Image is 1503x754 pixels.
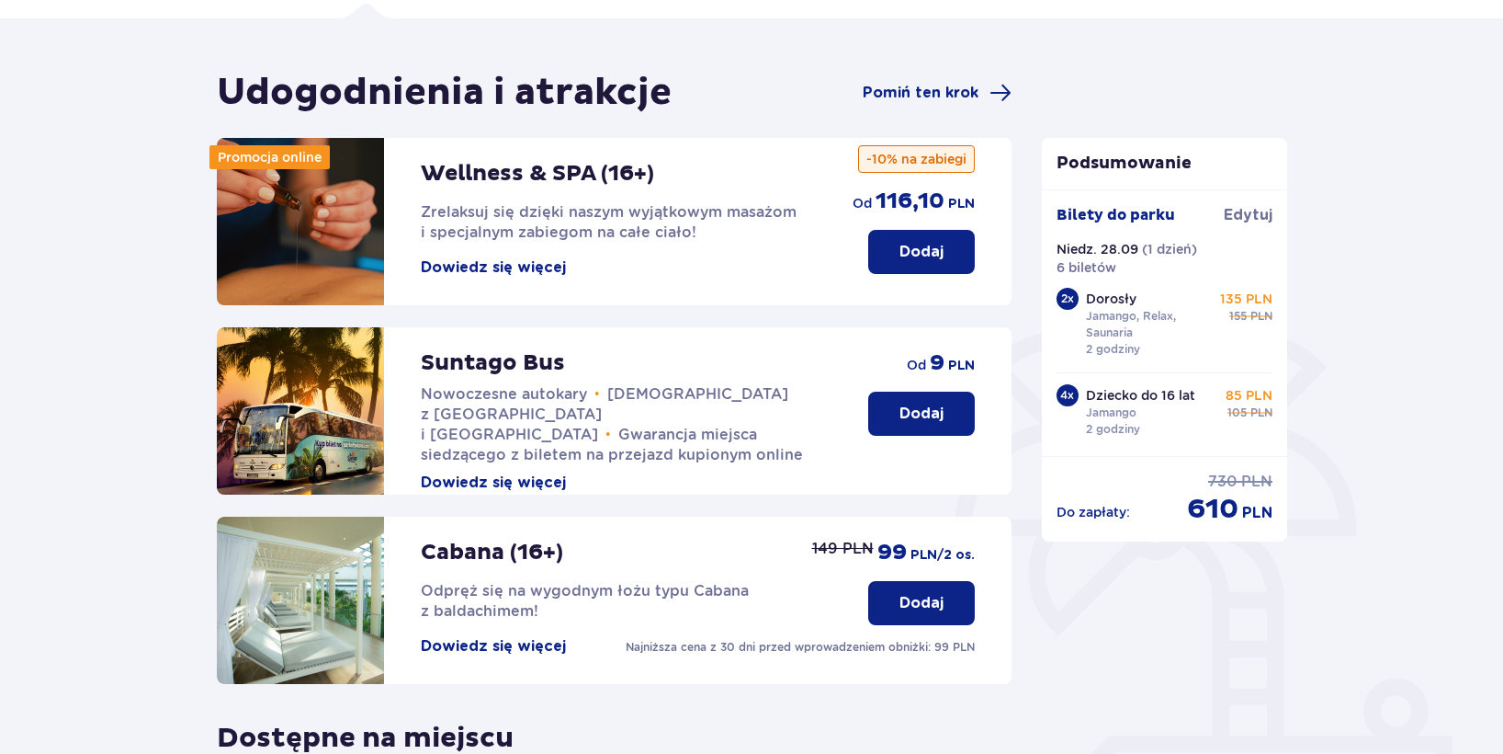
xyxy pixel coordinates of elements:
[1086,421,1140,438] p: 2 godziny
[877,539,907,566] p: 99
[863,83,978,103] span: Pomiń ten krok
[907,356,926,374] p: od
[421,349,565,377] p: Suntago Bus
[1086,308,1213,341] p: Jamango, Relax, Saunaria
[899,593,944,613] p: Dodaj
[217,70,672,116] h1: Udogodnienia i atrakcje
[1229,308,1247,325] p: 155
[910,546,975,565] p: PLN /2 os.
[1057,240,1138,258] p: Niedz. 28.09
[421,203,797,241] span: Zrelaksuj się dzięki naszym wyjątkowym masażom i specjalnym zabiegom na całe ciało!
[421,582,749,620] span: Odpręż się na wygodnym łożu typu Cabana z baldachimem!
[1057,384,1079,406] div: 4 x
[930,349,944,377] p: 9
[899,404,944,424] p: Dodaj
[421,636,566,657] button: Dowiedz się więcej
[899,242,944,262] p: Dodaj
[1241,472,1272,492] p: PLN
[1226,386,1272,405] p: 85 PLN
[948,357,975,375] p: PLN
[421,539,563,566] p: Cabana (16+)
[853,194,872,212] p: od
[421,160,654,188] p: Wellness & SPA (16+)
[1250,405,1272,421] p: PLN
[876,188,944,215] p: 116,10
[1086,405,1136,421] p: Jamango
[1250,308,1272,325] p: PLN
[858,145,975,173] p: -10% na zabiegi
[605,426,611,444] span: •
[217,517,384,684] img: attraction
[421,385,788,443] span: [DEMOGRAPHIC_DATA] z [GEOGRAPHIC_DATA] i [GEOGRAPHIC_DATA]
[1057,288,1079,310] div: 2 x
[1086,341,1140,358] p: 2 godziny
[1142,240,1197,258] p: ( 1 dzień )
[626,639,975,656] p: Najniższa cena z 30 dni przed wprowadzeniem obniżki: 99 PLN
[1057,258,1116,277] p: 6 biletów
[948,195,975,213] p: PLN
[421,385,587,403] span: Nowoczesne autokary
[209,145,330,169] div: Promocja online
[1242,503,1272,523] p: PLN
[594,385,600,404] span: •
[1224,205,1272,225] a: Edytuj
[1208,472,1237,492] p: 730
[1057,503,1130,521] p: Do zapłaty :
[1086,386,1195,405] p: Dziecko do 16 lat
[1220,290,1272,308] p: 135 PLN
[421,473,566,493] button: Dowiedz się więcej
[217,327,384,495] img: attraction
[863,82,1011,104] a: Pomiń ten krok
[1042,153,1288,175] p: Podsumowanie
[868,392,975,436] button: Dodaj
[1187,492,1238,527] p: 610
[1086,290,1136,308] p: Dorosły
[1057,205,1175,225] p: Bilety do parku
[217,138,384,305] img: attraction
[868,230,975,274] button: Dodaj
[421,257,566,278] button: Dowiedz się więcej
[812,539,874,559] p: 149 PLN
[1227,405,1247,421] p: 105
[868,581,975,625] button: Dodaj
